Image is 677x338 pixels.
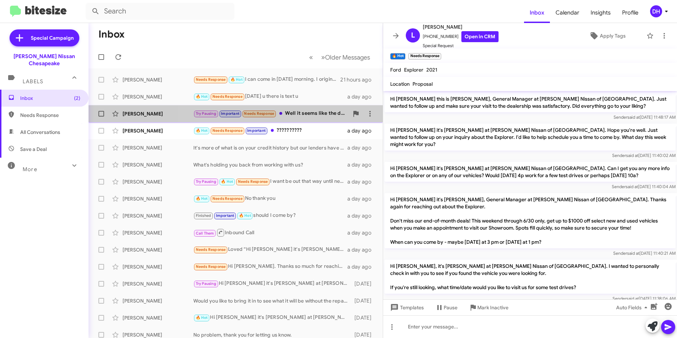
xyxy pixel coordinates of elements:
p: Hi [PERSON_NAME] it's [PERSON_NAME] at [PERSON_NAME] Nissan of [GEOGRAPHIC_DATA]. Hope you're wel... [385,124,676,151]
div: [DATE] u there is text u [193,92,347,101]
span: said at [626,184,638,189]
span: Sender [DATE] 11:48:17 AM [614,114,676,120]
span: Mark Inactive [477,301,508,314]
div: What's holding you back from working with us? [193,161,347,168]
div: [PERSON_NAME] [123,178,193,185]
span: Sender [DATE] 11:40:04 AM [612,184,676,189]
span: Pause [444,301,457,314]
div: [PERSON_NAME] [123,280,193,287]
span: Sender [DATE] 11:38:06 AM [613,296,676,301]
div: ?????????? [193,126,347,135]
a: Insights [585,2,616,23]
span: Important [247,128,266,133]
span: Needs Response [196,77,226,82]
div: [PERSON_NAME] [123,263,193,270]
div: [PERSON_NAME] [123,161,193,168]
h1: Inbox [98,29,125,40]
div: No thank you [193,195,347,203]
button: Mark Inactive [463,301,514,314]
span: 🔥 Hot [196,94,208,99]
div: [PERSON_NAME] [123,195,193,202]
span: Important [216,213,234,218]
span: said at [626,296,639,301]
span: said at [627,250,639,256]
div: a day ago [347,212,377,219]
span: Needs Response [196,264,226,269]
div: Would you like to bring it in to see what it will be without the repairs ? [193,297,351,304]
span: Apply Tags [600,29,626,42]
a: Profile [616,2,644,23]
span: 🔥 Hot [196,196,208,201]
div: [PERSON_NAME] [123,212,193,219]
span: Needs Response [20,112,80,119]
span: Try Pausing [196,179,216,184]
span: Special Campaign [31,34,74,41]
span: » [321,53,325,62]
span: All Conversations [20,129,60,136]
div: Inbound Call [193,228,347,237]
span: Try Pausing [196,281,216,286]
nav: Page navigation example [305,50,374,64]
div: [PERSON_NAME] [123,110,193,117]
span: Needs Response [244,111,274,116]
div: I can come in [DATE] morning. I originally got the 2023 rogue from your dealership [193,75,340,84]
div: It's more of what is on your credit history but our lenders have worked with good, bad, and so Im... [193,144,347,151]
div: a day ago [347,161,377,168]
span: 🔥 Hot [231,77,243,82]
div: [PERSON_NAME] [123,144,193,151]
span: Save a Deal [20,146,47,153]
p: Hi [PERSON_NAME] it's [PERSON_NAME], General Manager at [PERSON_NAME] Nissan of [GEOGRAPHIC_DATA]... [385,193,676,248]
button: Next [317,50,374,64]
input: Search [86,3,234,20]
small: Needs Response [408,53,441,60]
div: Hi [PERSON_NAME] it's [PERSON_NAME] at [PERSON_NAME] Nissan of [GEOGRAPHIC_DATA]. Let’s make a de... [193,280,351,288]
div: [DATE] [351,280,377,287]
div: a day ago [347,178,377,185]
div: should I come by? [193,212,347,220]
div: [PERSON_NAME] [123,76,193,83]
button: Auto Fields [610,301,656,314]
div: [PERSON_NAME] [123,229,193,236]
span: Explorer [404,67,423,73]
div: a day ago [347,144,377,151]
span: 🔥 Hot [221,179,233,184]
div: [DATE] [351,314,377,321]
div: a day ago [347,93,377,100]
p: Hi [PERSON_NAME] it's [PERSON_NAME] at [PERSON_NAME] Nissan of [GEOGRAPHIC_DATA]. Can I get you a... [385,162,676,182]
p: Hi [PERSON_NAME] this is [PERSON_NAME], General Manager at [PERSON_NAME] Nissan of [GEOGRAPHIC_DA... [385,92,676,112]
span: said at [627,114,640,120]
div: a day ago [347,263,377,270]
span: 2021 [426,67,437,73]
span: Needs Response [212,94,243,99]
span: Templates [389,301,424,314]
span: L [411,30,415,41]
div: Hi [PERSON_NAME]. Thanks so much for reaching out! I have spoken with [PERSON_NAME] this morning ... [193,263,347,271]
span: Auto Fields [616,301,650,314]
span: Inbox [20,95,80,102]
div: I want be out that way until next month [193,178,347,186]
span: Finished [196,213,211,218]
span: More [23,166,37,173]
div: [DATE] [351,297,377,304]
button: Previous [305,50,317,64]
span: Important [221,111,239,116]
button: Pause [429,301,463,314]
button: Apply Tags [571,29,643,42]
div: a day ago [347,229,377,236]
span: « [309,53,313,62]
span: (2) [74,95,80,102]
span: Labels [23,78,43,85]
span: Needs Response [212,196,243,201]
div: [PERSON_NAME] [123,93,193,100]
span: Older Messages [325,53,370,61]
a: Special Campaign [10,29,79,46]
span: Inbox [524,2,550,23]
div: Loved “Hi [PERSON_NAME] it's [PERSON_NAME], General Manager at [PERSON_NAME] Nissan of [GEOGRAPHI... [193,246,347,254]
span: [PHONE_NUMBER] [423,31,499,42]
span: Call Them [196,231,214,236]
div: [PERSON_NAME] [123,314,193,321]
div: [PERSON_NAME] [123,127,193,134]
div: a day ago [347,195,377,202]
div: Well it seems like the deal I'm trying to achieve is nearly impossible. Also I've recently change... [193,109,349,118]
